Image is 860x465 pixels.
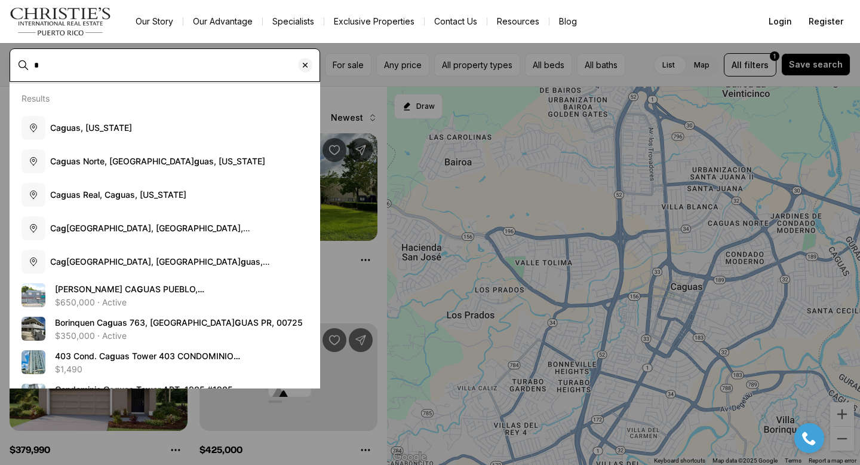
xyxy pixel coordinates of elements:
[107,317,113,328] b: g
[241,256,246,267] b: g
[549,13,586,30] a: Blog
[183,13,262,30] a: Our Advantage
[61,223,66,233] b: g
[17,279,313,312] a: View details: Cristobal Colon CAGUAS PUEBLO
[17,245,313,279] button: Cag[GEOGRAPHIC_DATA], [GEOGRAPHIC_DATA]guas, [US_STATE]
[194,156,199,166] b: g
[50,156,265,166] span: Ca uas Norte, [GEOGRAPHIC_DATA] uas, [US_STATE]
[17,178,313,212] button: Caguas Real, Caguas, [US_STATE]
[55,351,287,385] span: 403 Cond. Ca uas Tower 403 CONDOMINIO CA [GEOGRAPHIC_DATA], [GEOGRAPHIC_DATA] UAS PR, 00725
[50,189,186,200] span: Ca uas Real, Ca uas, [US_STATE]
[50,123,132,133] span: Ca uas, [US_STATE]
[50,256,270,279] span: Ca [GEOGRAPHIC_DATA], [GEOGRAPHIC_DATA] uas, [US_STATE]
[17,212,313,245] button: Cag[GEOGRAPHIC_DATA], [GEOGRAPHIC_DATA], [GEOGRAPHIC_DATA]uas, [US_STATE]
[761,10,799,33] button: Login
[61,256,66,267] b: g
[50,223,250,245] span: Ca [GEOGRAPHIC_DATA], [GEOGRAPHIC_DATA], [GEOGRAPHIC_DATA] uas, [US_STATE]
[235,317,241,328] b: G
[55,331,127,341] p: $350,000 · Active
[137,284,143,294] b: G
[61,123,66,133] b: g
[61,156,66,166] b: g
[10,7,112,36] img: logo
[114,384,119,394] b: g
[809,17,843,26] span: Register
[115,189,121,200] b: g
[110,351,115,361] b: g
[17,111,313,145] button: Caguas, [US_STATE]
[55,317,303,328] span: Borinquen Ca uas 763, [GEOGRAPHIC_DATA] UAS PR, 00725
[55,284,208,306] span: [PERSON_NAME] CA UAS PUEBLO, [GEOGRAPHIC_DATA] UAS PR, 00725
[17,345,313,379] a: View details: 403 Cond. Caguas Tower 403 CONDOMINIO CAGUAS TOWER
[769,17,792,26] span: Login
[17,312,313,345] a: View details: Borinquen Caguas 763
[263,13,324,30] a: Specialists
[487,13,549,30] a: Resources
[21,93,50,103] p: Results
[55,298,127,307] p: $650,000 · Active
[126,13,183,30] a: Our Story
[17,145,313,178] button: Caguas Norte, [GEOGRAPHIC_DATA]guas, [US_STATE]
[61,189,66,200] b: g
[55,384,242,406] span: Condominio Ca uas Tower APT. 1905 #1905, [GEOGRAPHIC_DATA] UAS PR, 00725
[324,13,424,30] a: Exclusive Properties
[298,49,320,81] button: Clear search input
[17,379,313,412] a: View details: Condominio Caguas Tower APT. 1905 #1905
[801,10,850,33] button: Register
[55,365,82,374] p: $1,490
[425,13,487,30] button: Contact Us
